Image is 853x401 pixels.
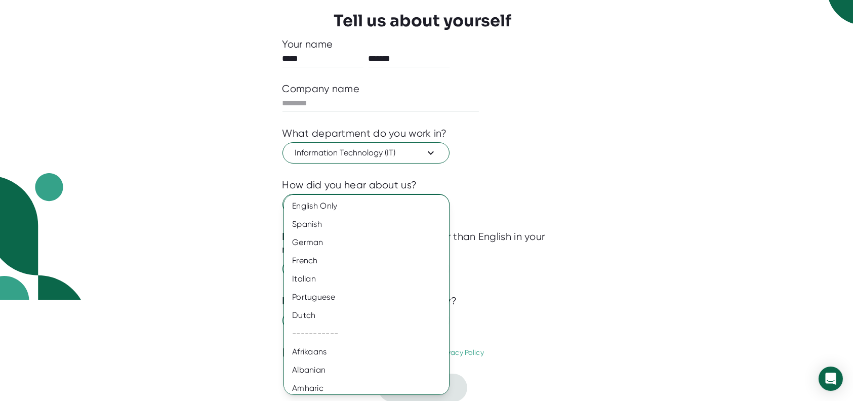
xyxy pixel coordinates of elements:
div: Dutch [284,306,457,325]
div: English Only [284,197,457,215]
div: Amharic [284,379,457,397]
div: Open Intercom Messenger [819,367,843,391]
div: French [284,252,457,270]
div: ----------- [284,325,457,343]
div: Italian [284,270,457,288]
div: Albanian [284,361,457,379]
div: Portuguese [284,288,457,306]
div: Spanish [284,215,457,233]
div: Afrikaans [284,343,457,361]
div: German [284,233,457,252]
